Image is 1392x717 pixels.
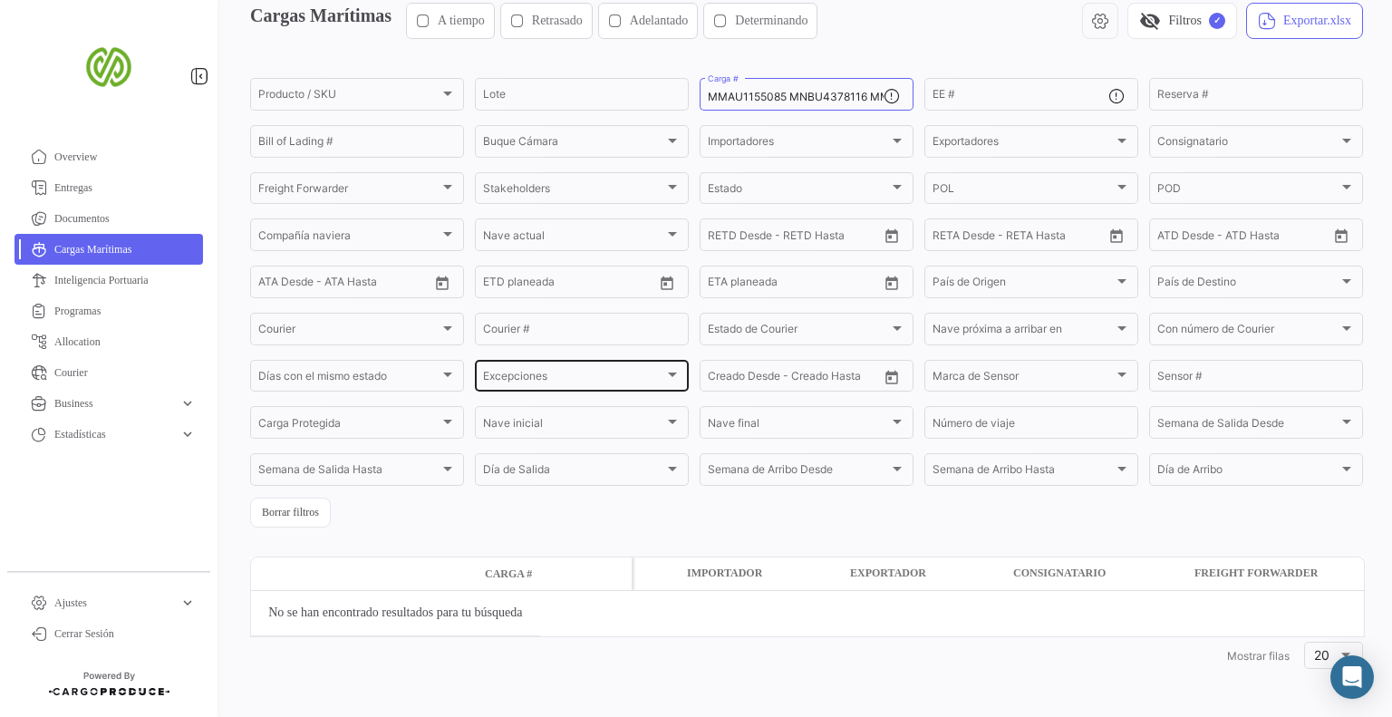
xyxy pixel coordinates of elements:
[1314,647,1329,663] span: 20
[1227,649,1290,663] span: Mostrar filas
[1330,655,1374,699] div: Abrir Intercom Messenger
[753,231,835,244] input: Hasta
[429,269,456,296] button: Open calendar
[1157,138,1339,150] span: Consignatario
[653,269,681,296] button: Open calendar
[878,363,905,391] button: Open calendar
[258,373,440,385] span: Días con el mismo estado
[704,4,817,38] button: Determinando
[1157,466,1339,479] span: Día de Arribo
[483,420,664,432] span: Nave inicial
[258,231,440,244] span: Compañía naviera
[483,466,664,479] span: Día de Salida
[1127,3,1237,39] button: visibility_offFiltros✓
[680,557,843,590] datatable-header-cell: Importador
[407,4,494,38] button: A tiempo
[1209,13,1225,29] span: ✓
[1006,557,1187,590] datatable-header-cell: Consignatario
[793,373,875,385] input: Creado Hasta
[735,12,807,30] span: Determinando
[63,22,154,112] img: san-miguel-logo.png
[753,278,835,291] input: Hasta
[54,149,196,165] span: Overview
[708,373,780,385] input: Creado Desde
[599,4,698,38] button: Adelantado
[14,357,203,388] a: Courier
[326,278,408,291] input: ATA Hasta
[501,4,592,38] button: Retrasado
[850,565,926,581] span: Exportador
[708,185,889,198] span: Estado
[54,625,196,642] span: Cerrar Sesión
[483,278,516,291] input: Desde
[483,138,664,150] span: Buque Cámara
[878,269,905,296] button: Open calendar
[258,466,440,479] span: Semana de Salida Hasta
[485,566,532,582] span: Carga #
[14,326,203,357] a: Allocation
[333,567,478,581] datatable-header-cell: Estado de Envio
[287,567,333,581] datatable-header-cell: Modo de Transporte
[179,595,196,611] span: expand_more
[1227,231,1309,244] input: ATD Hasta
[878,222,905,249] button: Open calendar
[483,373,664,385] span: Excepciones
[258,278,314,291] input: ATA Desde
[708,138,889,150] span: Importadores
[14,234,203,265] a: Cargas Marítimas
[54,364,196,381] span: Courier
[258,325,440,338] span: Courier
[708,231,740,244] input: Desde
[933,278,1114,291] span: País de Origen
[708,325,889,338] span: Estado de Courier
[1157,325,1339,338] span: Con número de Courier
[14,172,203,203] a: Entregas
[179,395,196,412] span: expand_more
[1157,185,1339,198] span: POD
[54,179,196,196] span: Entregas
[54,303,196,319] span: Programas
[54,210,196,227] span: Documentos
[14,296,203,326] a: Programas
[634,557,680,590] datatable-header-cell: Carga Protegida
[1328,222,1355,249] button: Open calendar
[1157,278,1339,291] span: País de Destino
[54,241,196,257] span: Cargas Marítimas
[1157,231,1214,244] input: ATD Desde
[933,231,965,244] input: Desde
[933,325,1114,338] span: Nave próxima a arribar en
[54,272,196,288] span: Inteligencia Portuaria
[250,498,331,528] button: Borrar filtros
[708,466,889,479] span: Semana de Arribo Desde
[54,334,196,350] span: Allocation
[708,278,740,291] input: Desde
[528,278,610,291] input: Hasta
[1194,565,1318,581] span: Freight Forwarder
[933,373,1114,385] span: Marca de Sensor
[14,203,203,234] a: Documentos
[933,138,1114,150] span: Exportadores
[258,91,440,103] span: Producto / SKU
[483,185,664,198] span: Stakeholders
[708,420,889,432] span: Nave final
[1139,10,1161,32] span: visibility_off
[54,595,172,611] span: Ajustes
[532,12,583,30] span: Retrasado
[258,185,440,198] span: Freight Forwarder
[933,185,1114,198] span: POL
[478,558,586,589] datatable-header-cell: Carga #
[54,426,172,442] span: Estadísticas
[251,591,540,636] div: No se han encontrado resultados para tu búsqueda
[1187,557,1368,590] datatable-header-cell: Freight Forwarder
[250,3,823,39] h3: Cargas Marítimas
[978,231,1059,244] input: Hasta
[1157,420,1339,432] span: Semana de Salida Desde
[438,12,485,30] span: A tiempo
[843,557,1006,590] datatable-header-cell: Exportador
[483,231,664,244] span: Nave actual
[179,426,196,442] span: expand_more
[1013,565,1106,581] span: Consignatario
[933,466,1114,479] span: Semana de Arribo Hasta
[586,567,632,581] datatable-header-cell: Póliza
[54,395,172,412] span: Business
